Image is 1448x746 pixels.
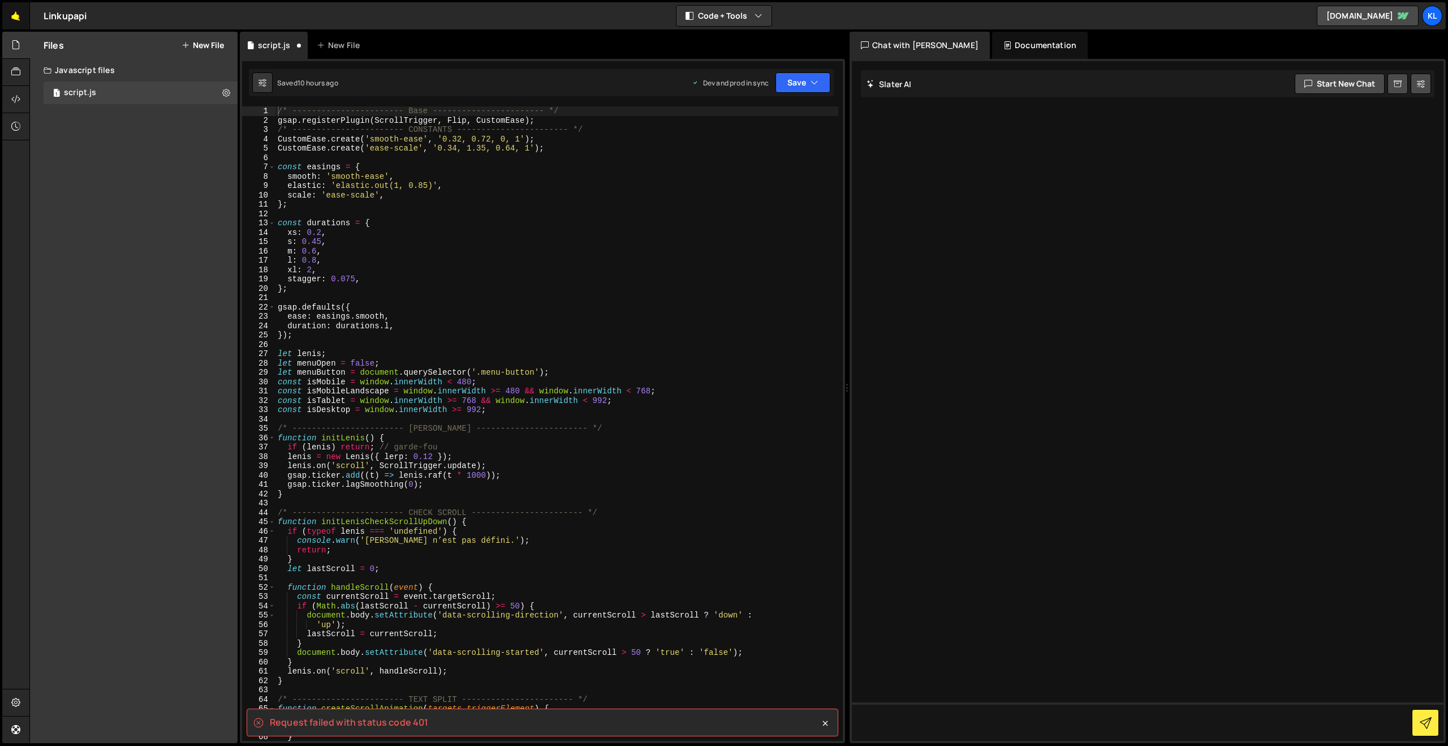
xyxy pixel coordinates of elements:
div: Linkupapi [44,9,87,23]
div: 26 [242,340,275,350]
div: 10 hours ago [298,78,338,88]
div: 41 [242,480,275,490]
div: 33 [242,405,275,415]
div: 22 [242,303,275,312]
div: Saved [277,78,338,88]
div: 31 [242,387,275,396]
div: 60 [242,658,275,667]
div: 65 [242,704,275,714]
div: Chat with [PERSON_NAME] [850,32,990,59]
div: 50 [242,564,275,574]
div: 36 [242,434,275,443]
div: 66 [242,714,275,723]
div: 63 [242,685,275,695]
div: 55 [242,611,275,620]
div: Javascript files [30,59,238,82]
div: 68 [242,732,275,742]
div: 49 [242,555,275,564]
div: 43 [242,499,275,508]
div: 7 [242,162,275,172]
div: 5 [242,144,275,153]
div: 62 [242,676,275,686]
div: 2 [242,116,275,126]
div: 57 [242,629,275,639]
div: Documentation [992,32,1088,59]
div: 9 [242,181,275,191]
h2: Files [44,39,64,52]
div: 28 [242,359,275,368]
button: New File [182,41,224,50]
div: Dev and prod in sync [692,78,769,88]
h2: Slater AI [867,79,912,89]
a: 🤙 [2,2,30,29]
spa: Request failed with status code 401 [270,716,429,728]
div: 39 [242,461,275,471]
span: 1 [53,89,60,98]
div: 32 [242,396,275,406]
div: 35 [242,424,275,434]
a: [DOMAIN_NAME] [1317,6,1419,26]
div: 47 [242,536,275,546]
div: 64 [242,695,275,705]
button: Code + Tools [676,6,772,26]
div: 4 [242,135,275,144]
div: 34 [242,415,275,425]
div: 29 [242,368,275,378]
div: 3 [242,125,275,135]
div: 37 [242,443,275,452]
div: 56 [242,620,275,630]
div: 52 [242,583,275,593]
a: Kl [1422,6,1442,26]
div: 15 [242,237,275,247]
div: 17 [242,256,275,265]
div: 54 [242,602,275,611]
div: 10 [242,191,275,200]
div: 8 [242,172,275,182]
div: 44 [242,508,275,518]
div: script.js [258,40,290,51]
div: 42 [242,490,275,499]
div: 46 [242,527,275,537]
div: 14 [242,228,275,238]
div: 30 [242,378,275,387]
div: 6 [242,153,275,163]
div: 11 [242,200,275,209]
div: 25 [242,331,275,340]
div: 38 [242,452,275,462]
div: 19 [242,275,275,284]
div: 40 [242,471,275,481]
div: 61 [242,667,275,676]
div: 23 [242,312,275,321]
div: 1 [242,106,275,116]
div: 20 [242,284,275,294]
div: 21 [242,293,275,303]
div: 45 [242,517,275,527]
div: 13 [242,218,275,228]
div: 18 [242,265,275,275]
div: script.js [64,88,96,98]
div: 53 [242,592,275,602]
button: Start new chat [1295,74,1385,94]
div: 27 [242,349,275,359]
div: 67 [242,723,275,732]
div: 16 [242,247,275,256]
div: 59 [242,648,275,658]
div: New File [317,40,364,51]
div: 51 [242,573,275,583]
div: 24 [242,321,275,331]
div: 12 [242,209,275,219]
div: 17126/47241.js [44,82,238,104]
button: Save [775,72,830,93]
div: 48 [242,546,275,555]
div: 58 [242,639,275,649]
